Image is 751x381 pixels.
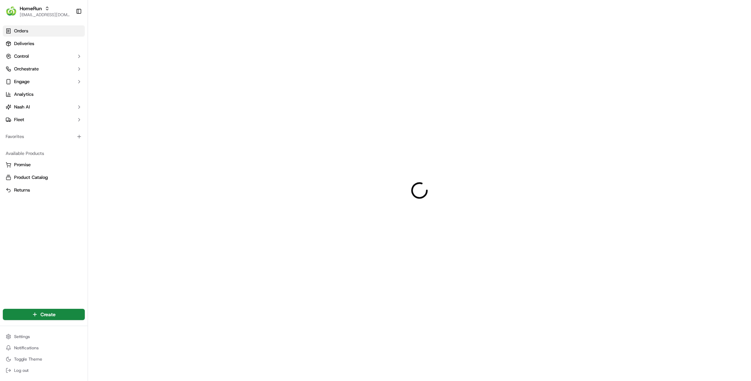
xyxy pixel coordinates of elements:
span: Toggle Theme [14,356,42,362]
p: Welcome 👋 [7,28,128,39]
div: Past conversations [7,91,47,97]
button: Toggle Theme [3,354,85,364]
span: Knowledge Base [14,157,54,164]
span: Returns [14,187,30,193]
button: Product Catalog [3,172,85,183]
span: [PERSON_NAME] [22,128,57,133]
div: Start new chat [32,67,115,74]
span: [PERSON_NAME] [22,109,57,114]
span: Engage [14,79,30,85]
img: 1736555255976-a54dd68f-1ca7-489b-9aae-adbdc363a1c4 [7,67,20,80]
img: Nash [7,7,21,21]
img: 1736555255976-a54dd68f-1ca7-489b-9aae-adbdc363a1c4 [14,128,20,134]
div: 💻 [59,158,65,163]
a: Analytics [3,89,85,100]
span: Pylon [70,174,85,180]
img: 1736555255976-a54dd68f-1ca7-489b-9aae-adbdc363a1c4 [14,109,20,115]
button: Control [3,51,85,62]
a: 💻API Documentation [57,154,116,167]
div: 📗 [7,158,13,163]
div: Favorites [3,131,85,142]
img: HomeRun [6,6,17,17]
a: Product Catalog [6,174,82,181]
img: Masood Aslam [7,121,18,132]
button: Promise [3,159,85,170]
div: We're available if you need us! [32,74,97,80]
span: Control [14,53,29,60]
a: Returns [6,187,82,193]
button: Orchestrate [3,63,85,75]
span: Orchestrate [14,66,39,72]
span: Settings [14,334,30,339]
span: Promise [14,162,31,168]
span: [DATE] [62,109,77,114]
button: [EMAIL_ADDRESS][DOMAIN_NAME] [20,12,70,18]
input: Got a question? Start typing here... [18,45,127,52]
span: Orders [14,28,28,34]
a: 📗Knowledge Base [4,154,57,167]
button: Settings [3,332,85,342]
button: Engage [3,76,85,87]
img: Ben Goodger [7,102,18,113]
button: Create [3,309,85,320]
span: Analytics [14,91,33,98]
a: Promise [6,162,82,168]
span: • [58,109,61,114]
button: HomeRun [20,5,42,12]
a: Powered byPylon [50,174,85,180]
span: • [58,128,61,133]
span: Product Catalog [14,174,48,181]
span: [DATE] [62,128,77,133]
button: Fleet [3,114,85,125]
span: Create [40,311,56,318]
button: Notifications [3,343,85,353]
span: Fleet [14,117,24,123]
span: API Documentation [67,157,113,164]
button: Log out [3,366,85,375]
img: 6896339556228_8d8ce7a9af23287cc65f_72.jpg [15,67,27,80]
span: Deliveries [14,40,34,47]
button: Returns [3,185,85,196]
button: Nash AI [3,101,85,113]
span: Log out [14,368,29,373]
span: Nash AI [14,104,30,110]
button: HomeRunHomeRun[EMAIL_ADDRESS][DOMAIN_NAME] [3,3,73,20]
button: Start new chat [120,69,128,77]
a: Deliveries [3,38,85,49]
button: See all [109,90,128,98]
a: Orders [3,25,85,37]
span: Notifications [14,345,39,351]
div: Available Products [3,148,85,159]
